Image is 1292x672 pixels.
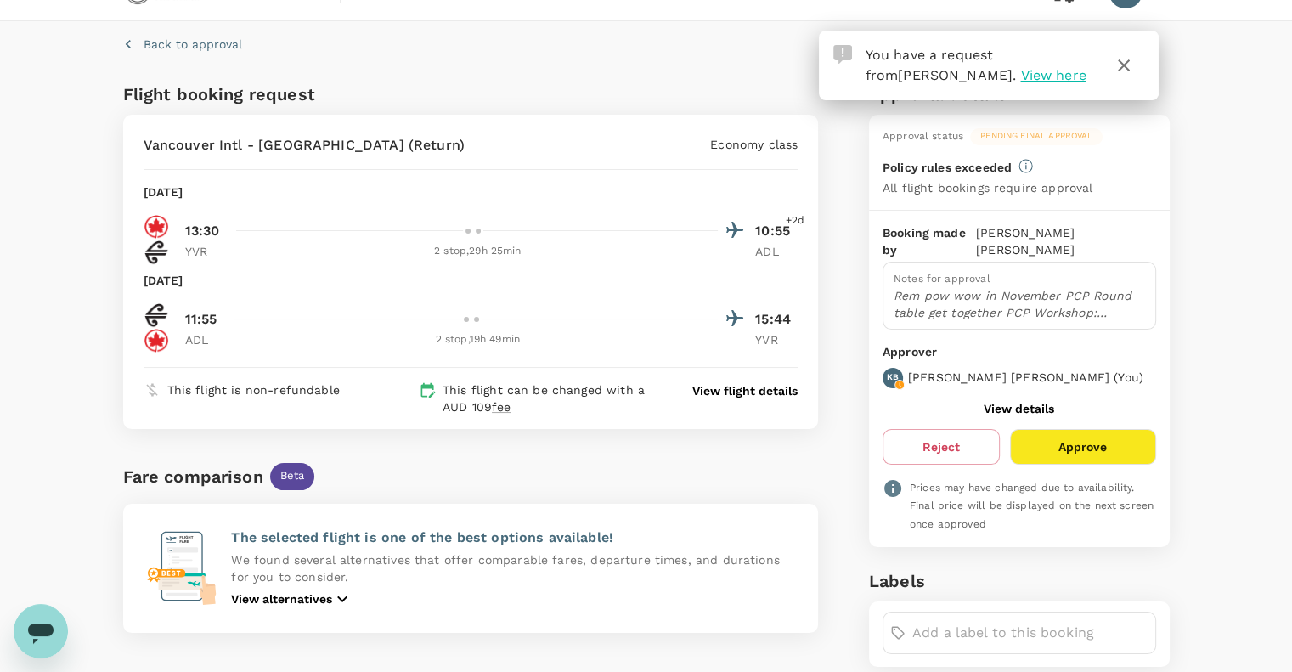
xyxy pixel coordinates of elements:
[123,463,263,490] div: Fare comparison
[231,589,353,609] button: View alternatives
[185,243,228,260] p: YVR
[912,619,1148,647] input: Add a label to this booking
[976,224,1156,258] p: [PERSON_NAME] [PERSON_NAME]
[869,568,1170,595] h6: Labels
[833,45,852,64] img: Approval Request
[755,331,798,348] p: YVR
[1020,67,1086,83] span: View here
[755,221,798,241] p: 10:55
[231,551,798,585] p: We found several alternatives that offer comparable fares, departure times, and durations for you...
[786,212,804,229] span: +2d
[443,381,660,415] p: This flight can be changed with a AUD 109
[692,382,798,399] button: View flight details
[908,369,1143,386] p: [PERSON_NAME] [PERSON_NAME] ( You )
[492,400,511,414] span: fee
[270,468,315,484] span: Beta
[144,36,242,53] p: Back to approval
[883,159,1012,176] p: Policy rules exceeded
[231,528,798,548] p: The selected flight is one of the best options available!
[238,331,719,348] div: 2 stop , 19h 49min
[14,604,68,658] iframe: Button to launch messaging window
[883,224,976,258] p: Booking made by
[887,371,899,383] p: KB
[231,590,332,607] p: View alternatives
[144,184,183,200] p: [DATE]
[883,343,1156,361] p: Approver
[883,429,1000,465] button: Reject
[970,130,1103,142] span: Pending final approval
[898,67,1013,83] span: [PERSON_NAME]
[144,272,183,289] p: [DATE]
[144,240,169,265] img: NZ
[910,482,1154,531] span: Prices may have changed due to availability. Final price will be displayed on the next screen onc...
[144,302,169,328] img: NZ
[185,221,220,241] p: 13:30
[755,243,798,260] p: ADL
[185,309,217,330] p: 11:55
[144,135,465,155] p: Vancouver Intl - [GEOGRAPHIC_DATA] (Return)
[1010,429,1155,465] button: Approve
[866,47,1017,83] span: You have a request from .
[123,36,242,53] button: Back to approval
[185,331,228,348] p: ADL
[883,179,1092,196] p: All flight bookings require approval
[123,81,467,108] h6: Flight booking request
[755,309,798,330] p: 15:44
[894,287,1145,321] p: Rem pow wow in November PCP Round table get together PCP Workshop: Decision Making
[894,273,990,285] span: Notes for approval
[984,402,1054,415] button: View details
[144,328,169,353] img: AC
[883,128,963,145] div: Approval status
[238,243,719,260] div: 2 stop , 29h 25min
[144,214,169,240] img: AC
[167,381,340,398] p: This flight is non-refundable
[710,136,798,153] p: Economy class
